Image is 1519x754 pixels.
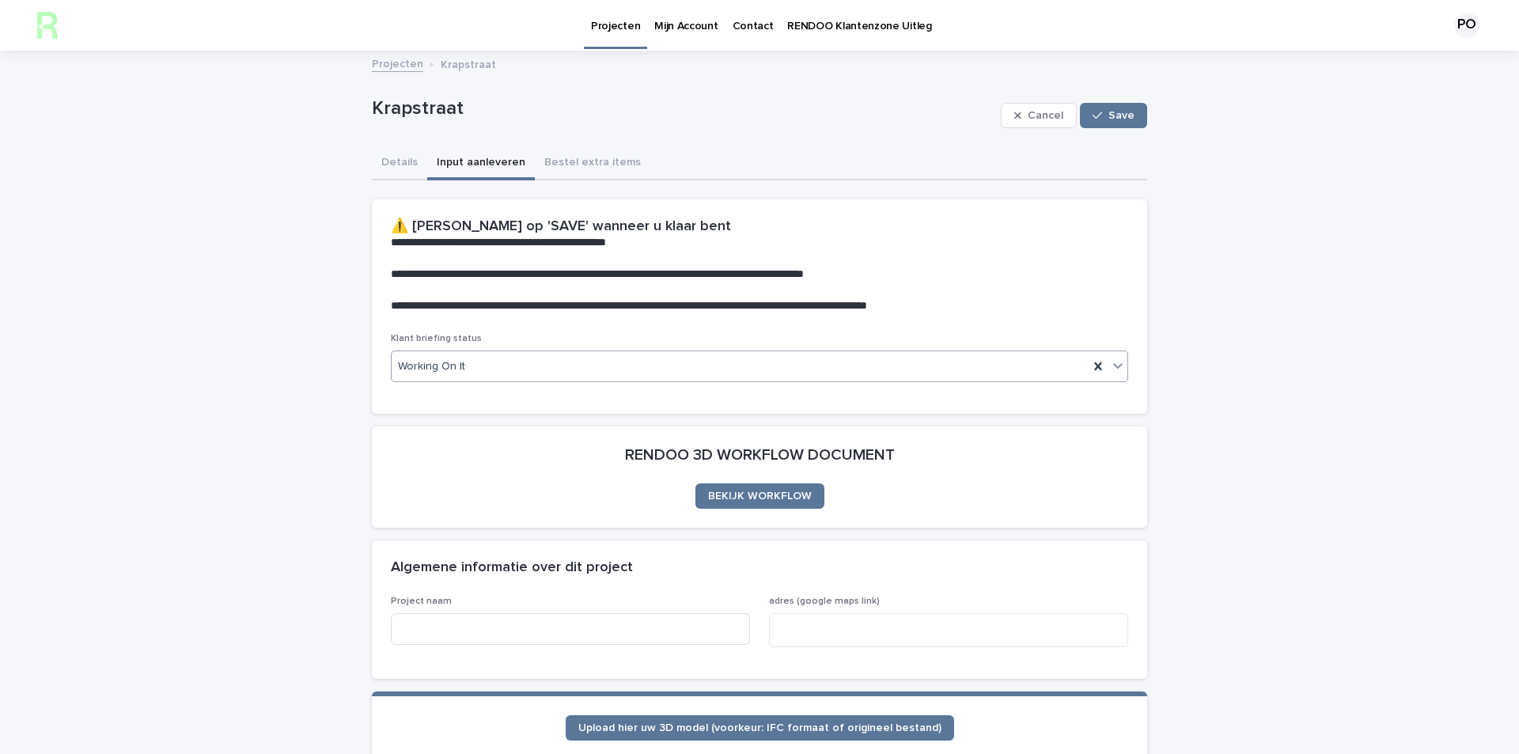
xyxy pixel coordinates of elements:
[769,597,880,606] span: adres (google maps link)
[391,559,633,577] h2: Algemene informatie over dit project
[625,445,895,464] h2: RENDOO 3D WORKFLOW DOCUMENT
[398,358,465,375] span: Working On It
[32,9,63,41] img: h2KIERbZRTK6FourSpbg
[578,722,941,733] span: Upload hier uw 3D model (voorkeur: IFC formaat of origineel bestand)
[372,97,994,120] p: Krapstraat
[427,147,535,180] button: Input aanleveren
[1108,110,1135,121] span: Save
[372,147,427,180] button: Details
[1454,13,1479,38] div: PO
[441,55,496,72] p: Krapstraat
[708,491,812,502] span: BEKIJK WORKFLOW
[566,715,954,741] a: Upload hier uw 3D model (voorkeur: IFC formaat of origineel bestand)
[535,147,650,180] button: Bestel extra items
[1028,110,1063,121] span: Cancel
[1001,103,1077,128] button: Cancel
[695,483,824,509] a: BEKIJK WORKFLOW
[1080,103,1147,128] button: Save
[391,597,452,606] span: Project naam
[391,334,482,343] span: Klant briefing status
[391,218,731,236] h2: ⚠️ [PERSON_NAME] op 'SAVE' wanneer u klaar bent
[372,54,423,72] a: Projecten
